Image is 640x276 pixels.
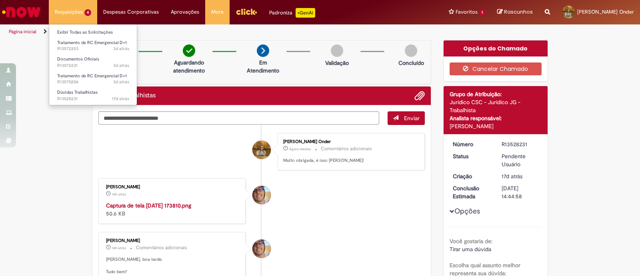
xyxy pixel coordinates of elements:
[502,152,539,168] div: Pendente Usuário
[136,244,187,251] small: Comentários adicionais
[325,59,349,67] p: Validação
[450,246,491,253] span: Tirar uma dúvida
[55,8,83,16] span: Requisições
[112,192,126,197] time: 28/09/2025 17:40:00
[103,8,159,16] span: Despesas Corporativas
[106,202,191,209] a: Captura de tela [DATE] 173810.png
[502,173,522,180] time: 12/09/2025 15:24:15
[57,96,129,102] span: R13528231
[98,111,379,125] textarea: Digite sua mensagem aqui...
[49,88,137,103] a: Aberto R13528231 : Dúvidas Trabalhistas
[252,186,271,204] div: Pedro Henrique De Oliveira Alves
[577,8,634,15] span: [PERSON_NAME] Onder
[113,46,129,52] time: 26/09/2025 18:45:04
[502,173,522,180] span: 17d atrás
[106,238,239,243] div: [PERSON_NAME]
[49,55,137,70] a: Aberto R13572231 : Documentos Oficiais
[57,79,129,85] span: R13570204
[321,145,372,152] small: Comentários adicionais
[447,184,496,200] dt: Conclusão Estimada
[289,147,311,151] span: Agora mesmo
[504,8,533,16] span: Rascunhos
[497,8,533,16] a: Rascunhos
[113,79,129,85] span: 3d atrás
[331,44,343,57] img: img-circle-grey.png
[113,62,129,68] span: 3d atrás
[252,141,271,159] div: Vanessa Dall Onder
[283,157,416,164] p: Muito obrigada, é isso [PERSON_NAME]!
[84,9,91,16] span: 4
[9,28,36,35] a: Página inicial
[450,114,542,122] div: Analista responsável:
[113,46,129,52] span: 3d atrás
[113,79,129,85] time: 26/09/2025 11:43:52
[450,98,542,114] div: Jurídico CSC - Jurídico JG - Trabalhista
[456,8,478,16] span: Favoritos
[257,44,269,57] img: arrow-next.png
[112,96,129,102] time: 12/09/2025 15:24:17
[502,140,539,148] div: R13528231
[269,8,315,18] div: Padroniza
[450,90,542,98] div: Grupo de Atribuição:
[296,8,315,18] p: +GenAi
[450,238,492,245] b: Você gostaria de:
[57,73,127,79] span: Tratamento de RC Emergencial D+1
[57,46,129,52] span: R13572253
[106,185,239,189] div: [PERSON_NAME]
[112,246,126,250] time: 28/09/2025 17:39:44
[479,9,485,16] span: 1
[404,115,420,122] span: Enviar
[447,152,496,160] dt: Status
[57,62,129,69] span: R13572231
[283,139,416,144] div: [PERSON_NAME] Onder
[49,38,137,53] a: Aberto R13572253 : Tratamento de RC Emergencial D+1
[211,8,224,16] span: More
[112,96,129,102] span: 17d atrás
[49,24,137,105] ul: Requisições
[6,24,421,39] ul: Trilhas de página
[170,58,208,75] p: Aguardando atendimento
[236,6,257,18] img: click_logo_yellow_360x200.png
[289,147,311,151] time: 29/09/2025 07:53:52
[49,72,137,87] a: Aberto R13570204 : Tratamento de RC Emergencial D+1
[112,246,126,250] span: 14h atrás
[414,91,425,101] button: Adicionar anexos
[252,240,271,258] div: Pedro Henrique De Oliveira Alves
[447,172,496,180] dt: Criação
[405,44,417,57] img: img-circle-grey.png
[112,192,126,197] span: 14h atrás
[1,4,42,20] img: ServiceNow
[171,8,199,16] span: Aprovações
[398,59,424,67] p: Concluído
[502,184,539,200] div: [DATE] 14:44:58
[49,28,137,37] a: Exibir Todas as Solicitações
[113,62,129,68] time: 26/09/2025 18:36:53
[57,40,127,46] span: Tratamento de RC Emergencial D+1
[57,56,99,62] span: Documentos Oficiais
[450,122,542,130] div: [PERSON_NAME]
[106,201,239,218] div: 50.6 KB
[447,140,496,148] dt: Número
[244,58,282,75] p: Em Atendimento
[388,111,425,125] button: Enviar
[57,89,98,95] span: Dúvidas Trabalhistas
[502,172,539,180] div: 12/09/2025 15:24:15
[444,40,548,56] div: Opções do Chamado
[450,62,542,75] button: Cancelar Chamado
[183,44,195,57] img: check-circle-green.png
